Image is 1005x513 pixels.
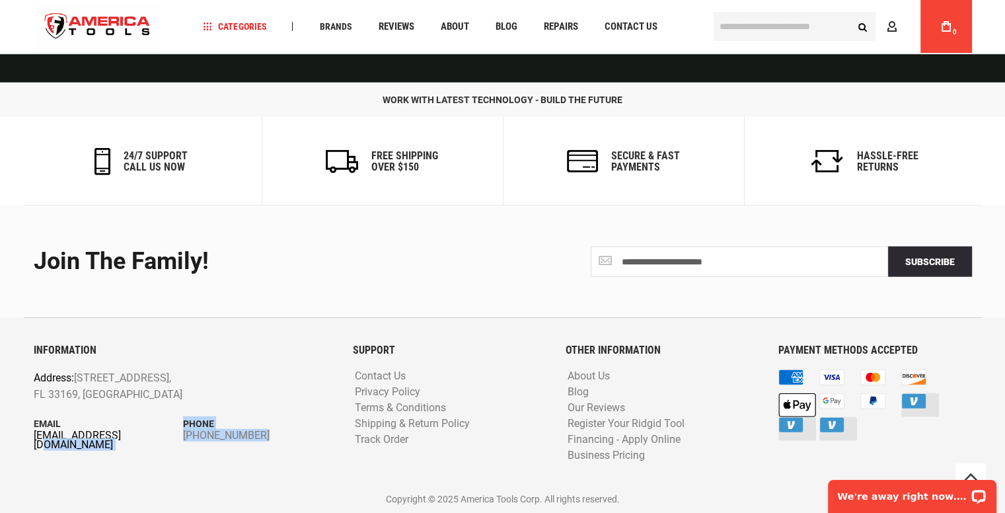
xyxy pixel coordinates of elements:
[611,150,680,173] h6: secure & fast payments
[566,344,759,356] h6: OTHER INFORMATION
[857,150,918,173] h6: Hassle-Free Returns
[564,434,684,446] a: Financing - Apply Online
[598,18,663,36] a: Contact Us
[537,18,583,36] a: Repairs
[495,22,517,32] span: Blog
[313,18,357,36] a: Brands
[34,2,162,52] a: store logo
[203,22,266,31] span: Categories
[905,256,955,267] span: Subscribe
[440,22,468,32] span: About
[34,344,333,356] h6: INFORMATION
[34,370,274,403] p: [STREET_ADDRESS], FL 33169, [GEOGRAPHIC_DATA]
[197,18,272,36] a: Categories
[564,370,613,383] a: About Us
[604,22,657,32] span: Contact Us
[564,386,592,399] a: Blog
[124,150,188,173] h6: 24/7 support call us now
[888,247,972,277] button: Subscribe
[34,2,162,52] img: America Tools
[564,402,628,414] a: Our Reviews
[953,28,957,36] span: 0
[564,450,648,462] a: Business Pricing
[34,416,184,431] p: Email
[34,372,74,384] span: Address:
[778,344,971,356] h6: PAYMENT METHODS ACCEPTED
[352,370,409,383] a: Contact Us
[352,402,449,414] a: Terms & Conditions
[352,386,424,399] a: Privacy Policy
[34,492,972,506] p: Copyright © 2025 America Tools Corp. All rights reserved.
[183,431,333,440] a: [PHONE_NUMBER]
[850,14,875,39] button: Search
[434,18,474,36] a: About
[34,431,184,450] a: [EMAIL_ADDRESS][DOMAIN_NAME]
[378,22,414,32] span: Reviews
[564,418,688,430] a: Register Your Ridgid Tool
[371,150,438,173] h6: Free Shipping Over $150
[352,418,473,430] a: Shipping & Return Policy
[353,344,546,356] h6: SUPPORT
[372,18,420,36] a: Reviews
[489,18,523,36] a: Blog
[543,22,577,32] span: Repairs
[34,249,493,275] div: Join the Family!
[352,434,412,446] a: Track Order
[819,471,1005,513] iframe: LiveChat chat widget
[183,416,333,431] p: Phone
[319,22,352,31] span: Brands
